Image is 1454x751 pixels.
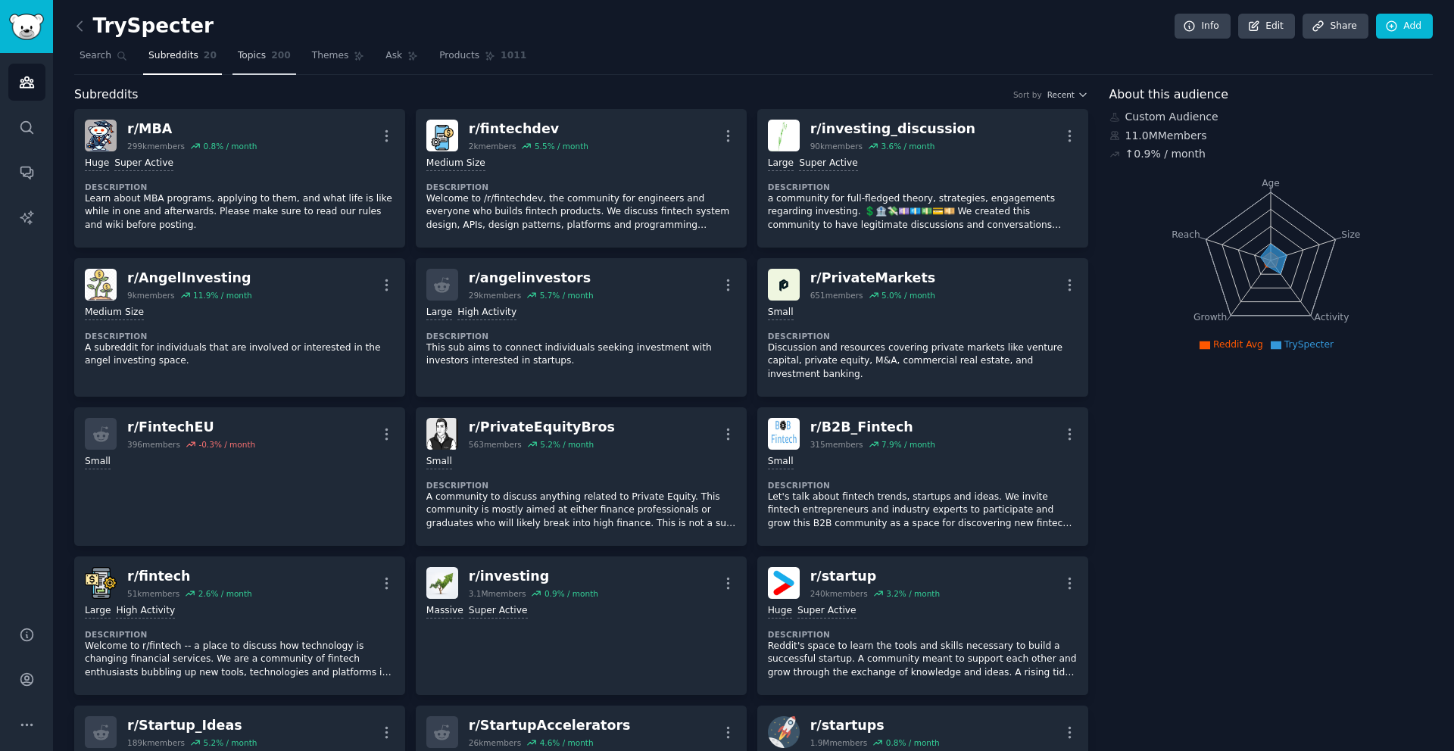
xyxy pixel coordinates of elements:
div: 396 members [127,439,180,450]
tspan: Reach [1172,229,1200,239]
div: 563 members [469,439,522,450]
div: 189k members [127,737,185,748]
dt: Description [85,182,395,192]
dt: Description [426,182,736,192]
div: r/ MBA [127,120,257,139]
a: B2B_Fintechr/B2B_Fintech315members7.9% / monthSmallDescriptionLet's talk about fintech trends, st... [757,407,1088,546]
tspan: Growth [1193,312,1227,323]
div: 3.1M members [469,588,526,599]
div: 5.2 % / month [540,439,594,450]
div: 5.5 % / month [535,141,588,151]
p: A subreddit for individuals that are involved or interested in the angel investing space. [85,341,395,368]
p: Learn about MBA programs, applying to them, and what life is like while in one and afterwards. Pl... [85,192,395,232]
div: -0.3 % / month [198,439,255,450]
img: B2B_Fintech [768,418,800,450]
div: r/ startup [810,567,940,586]
div: 7.9 % / month [881,439,935,450]
div: Sort by [1013,89,1042,100]
a: fintechr/fintech51kmembers2.6% / monthLargeHigh ActivityDescriptionWelcome to r/fintech -- a plac... [74,556,405,695]
div: 1.9M members [810,737,868,748]
div: 2k members [469,141,516,151]
div: 11.9 % / month [193,290,252,301]
span: Subreddits [148,49,198,63]
img: PrivateMarkets [768,269,800,301]
a: Info [1175,14,1231,39]
img: AngelInvesting [85,269,117,301]
span: Subreddits [74,86,139,104]
span: Products [439,49,479,63]
div: Medium Size [426,157,485,171]
a: Search [74,44,133,75]
tspan: Activity [1314,312,1349,323]
a: Ask [380,44,423,75]
img: investing [426,567,458,599]
img: investing_discussion [768,120,800,151]
span: Themes [312,49,349,63]
p: Welcome to r/fintech -- a place to discuss how technology is changing financial services. We are ... [85,640,395,680]
div: 5.0 % / month [881,290,935,301]
p: Discussion and resources covering private markets like venture capital, private equity, M&A, comm... [768,341,1078,382]
span: 200 [271,49,291,63]
div: High Activity [457,306,516,320]
div: Small [768,306,794,320]
div: 4.6 % / month [540,737,594,748]
span: Search [80,49,111,63]
p: A community to discuss anything related to Private Equity. This community is mostly aimed at eith... [426,491,736,531]
div: r/ FintechEU [127,418,255,437]
span: Ask [385,49,402,63]
div: r/ PrivateMarkets [810,269,936,288]
div: 315 members [810,439,863,450]
div: Large [85,604,111,619]
div: Super Active [799,157,858,171]
div: 5.2 % / month [203,737,257,748]
a: Add [1376,14,1433,39]
div: Large [768,157,794,171]
div: 5.7 % / month [540,290,594,301]
div: Medium Size [85,306,144,320]
img: GummySearch logo [9,14,44,40]
div: Small [85,455,111,469]
p: Let's talk about fintech trends, startups and ideas. We invite fintech entrepreneurs and industry... [768,491,1078,531]
p: Reddit's space to learn the tools and skills necessary to build a successful startup. A community... [768,640,1078,680]
div: r/ PrivateEquityBros [469,418,615,437]
div: r/ fintechdev [469,120,588,139]
div: 3.2 % / month [886,588,940,599]
div: r/ B2B_Fintech [810,418,935,437]
div: Super Active [114,157,173,171]
a: MBAr/MBA299kmembers0.8% / monthHugeSuper ActiveDescriptionLearn about MBA programs, applying to t... [74,109,405,248]
div: 651 members [810,290,863,301]
dt: Description [768,331,1078,341]
a: Themes [307,44,370,75]
div: 0.9 % / month [544,588,598,599]
a: AngelInvestingr/AngelInvesting9kmembers11.9% / monthMedium SizeDescriptionA subreddit for individ... [74,258,405,397]
a: PrivateMarketsr/PrivateMarkets651members5.0% / monthSmallDescriptionDiscussion and resources cove... [757,258,1088,397]
h2: TrySpecter [74,14,214,39]
dt: Description [426,331,736,341]
dt: Description [768,480,1078,491]
a: investing_discussionr/investing_discussion90kmembers3.6% / monthLargeSuper ActiveDescriptiona com... [757,109,1088,248]
span: Reddit Avg [1213,339,1263,350]
img: fintech [85,567,117,599]
div: 29k members [469,290,521,301]
div: 90k members [810,141,863,151]
div: 51k members [127,588,179,599]
div: Massive [426,604,463,619]
div: High Activity [116,604,175,619]
a: investingr/investing3.1Mmembers0.9% / monthMassiveSuper Active [416,556,747,695]
a: fintechdevr/fintechdev2kmembers5.5% / monthMedium SizeDescriptionWelcome to /r/fintechdev, the co... [416,109,747,248]
dt: Description [768,629,1078,640]
div: Small [768,455,794,469]
a: Share [1303,14,1368,39]
div: Huge [85,157,109,171]
tspan: Size [1341,229,1360,239]
p: This sub aims to connect individuals seeking investment with investors interested in startups. [426,341,736,368]
dt: Description [426,480,736,491]
img: startup [768,567,800,599]
div: r/ Startup_Ideas [127,716,257,735]
a: PrivateEquityBrosr/PrivateEquityBros563members5.2% / monthSmallDescriptionA community to discuss ... [416,407,747,546]
div: 11.0M Members [1109,128,1434,144]
div: r/ fintech [127,567,252,586]
div: r/ investing_discussion [810,120,975,139]
div: 0.8 % / month [886,737,940,748]
div: r/ angelinvestors [469,269,594,288]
